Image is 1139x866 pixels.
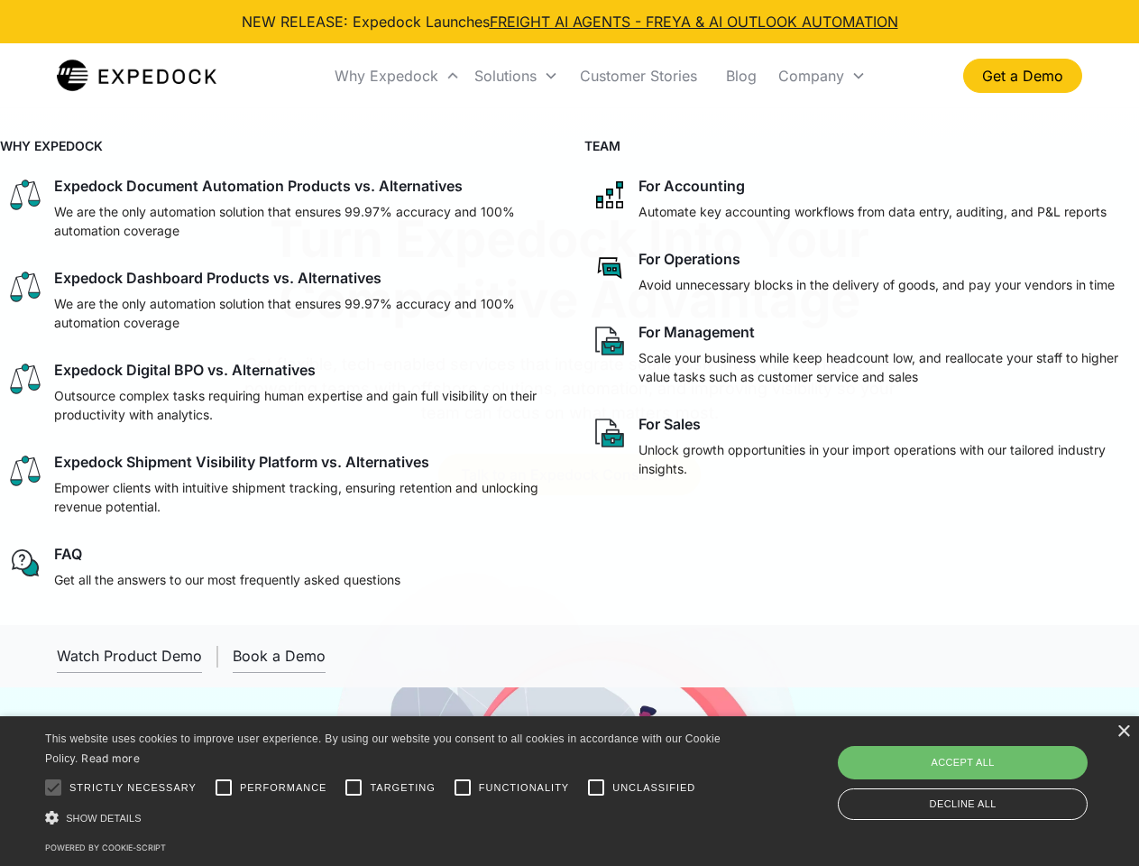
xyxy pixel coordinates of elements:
div: Book a Demo [233,647,326,665]
div: Show details [45,808,727,827]
span: Targeting [370,780,435,796]
p: Unlock growth opportunities in your import operations with our tailored industry insights. [638,440,1133,478]
div: FAQ [54,545,82,563]
img: scale icon [7,269,43,305]
div: Expedock Shipment Visibility Platform vs. Alternatives [54,453,429,471]
div: For Operations [638,250,740,268]
div: For Sales [638,415,701,433]
div: For Management [638,323,755,341]
a: home [57,58,216,94]
a: Powered by cookie-script [45,843,166,852]
img: Expedock Logo [57,58,216,94]
span: Functionality [479,780,569,796]
div: For Accounting [638,177,745,195]
img: regular chat bubble icon [7,545,43,581]
span: Unclassified [612,780,695,796]
a: Read more [81,751,140,765]
p: Get all the answers to our most frequently asked questions [54,570,400,589]
p: Empower clients with intuitive shipment tracking, ensuring retention and unlocking revenue potent... [54,478,548,516]
span: Performance [240,780,327,796]
p: Scale your business while keep headcount low, and reallocate your staff to higher value tasks suc... [638,348,1133,386]
span: Strictly necessary [69,780,197,796]
p: Avoid unnecessary blocks in the delivery of goods, and pay your vendors in time [638,275,1115,294]
img: paper and bag icon [592,323,628,359]
a: open lightbox [57,640,202,673]
div: Watch Product Demo [57,647,202,665]
img: network like icon [592,177,628,213]
div: Solutions [474,67,537,85]
a: Blog [712,45,771,106]
div: Why Expedock [335,67,438,85]
div: NEW RELEASE: Expedock Launches [242,11,898,32]
div: Company [771,45,873,106]
a: Book a Demo [233,640,326,673]
div: Why Expedock [327,45,467,106]
p: We are the only automation solution that ensures 99.97% accuracy and 100% automation coverage [54,202,548,240]
span: This website uses cookies to improve user experience. By using our website you consent to all coo... [45,732,721,766]
img: paper and bag icon [592,415,628,451]
iframe: Chat Widget [839,671,1139,866]
div: Expedock Digital BPO vs. Alternatives [54,361,316,379]
p: We are the only automation solution that ensures 99.97% accuracy and 100% automation coverage [54,294,548,332]
p: Outsource complex tasks requiring human expertise and gain full visibility on their productivity ... [54,386,548,424]
img: rectangular chat bubble icon [592,250,628,286]
a: Customer Stories [565,45,712,106]
a: FREIGHT AI AGENTS - FREYA & AI OUTLOOK AUTOMATION [490,13,898,31]
div: Expedock Dashboard Products vs. Alternatives [54,269,381,287]
img: scale icon [7,453,43,489]
p: Automate key accounting workflows from data entry, auditing, and P&L reports [638,202,1107,221]
img: scale icon [7,177,43,213]
div: Company [778,67,844,85]
img: scale icon [7,361,43,397]
span: Show details [66,813,142,824]
div: Solutions [467,45,565,106]
div: Expedock Document Automation Products vs. Alternatives [54,177,463,195]
a: Get a Demo [963,59,1082,93]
